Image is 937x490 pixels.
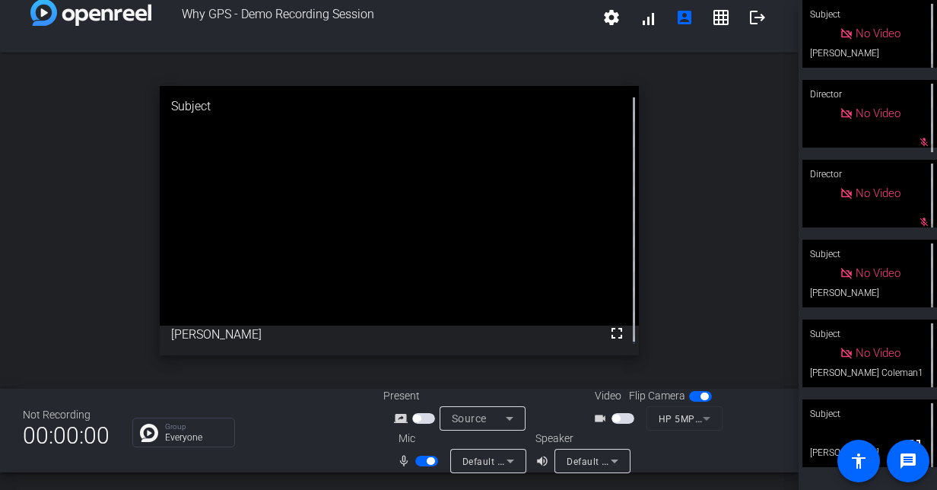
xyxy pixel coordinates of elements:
div: Director [802,160,937,189]
p: Group [165,423,227,431]
div: Present [383,388,535,404]
span: Default - Microphone (Realtek(R) Audio) [462,455,639,467]
mat-icon: volume_up [535,452,554,470]
img: Chat Icon [140,424,158,442]
span: No Video [856,186,900,200]
span: Default - Speakers (Realtek(R) Audio) [567,455,731,467]
mat-icon: screen_share_outline [394,409,412,428]
mat-icon: fullscreen [608,324,626,342]
span: No Video [856,266,900,280]
span: Video [595,388,621,404]
div: Subject [160,86,639,127]
mat-icon: mic_none [397,452,415,470]
mat-icon: accessibility [850,452,868,470]
p: Everyone [165,433,227,442]
mat-icon: fullscreen [906,436,924,454]
div: Director [802,80,937,109]
div: Speaker [535,431,627,447]
mat-icon: message [899,452,917,470]
div: Subject [802,240,937,269]
div: Not Recording [23,407,110,423]
span: 00:00:00 [23,417,110,454]
span: No Video [856,107,900,120]
span: Flip Camera [629,388,685,404]
mat-icon: videocam_outline [593,409,611,428]
div: Subject [802,399,937,428]
mat-icon: settings [602,8,621,27]
div: Subject [802,320,937,348]
span: No Video [856,346,900,360]
mat-icon: account_box [675,8,694,27]
span: No Video [856,27,900,40]
div: Mic [383,431,535,447]
mat-icon: grid_on [712,8,730,27]
mat-icon: logout [748,8,767,27]
span: Source [452,412,487,425]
